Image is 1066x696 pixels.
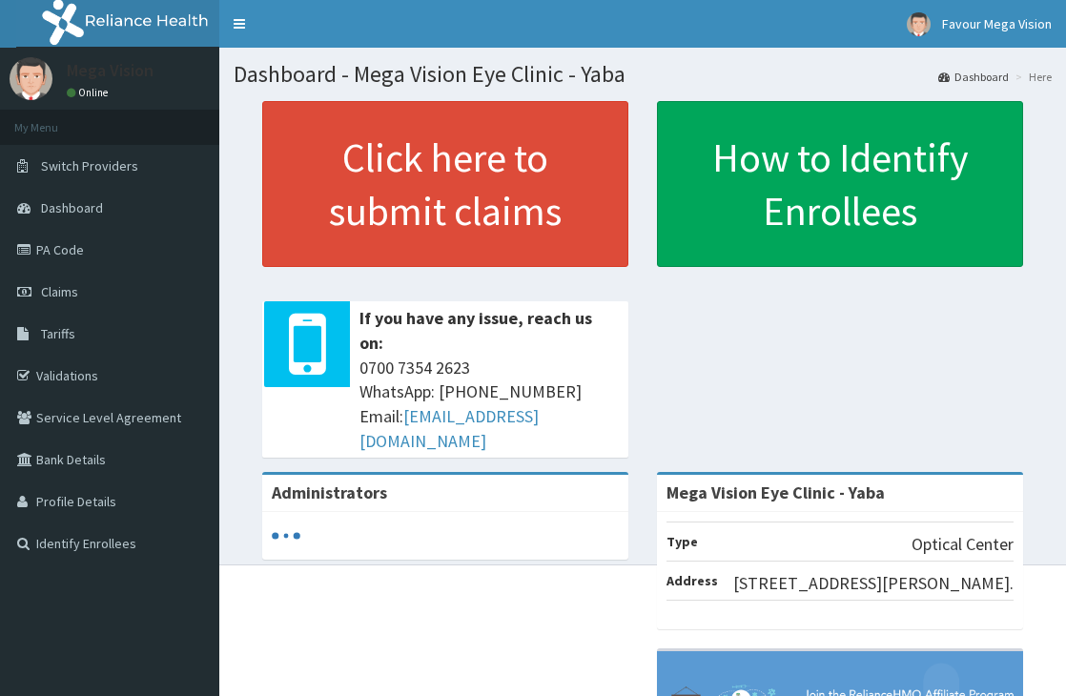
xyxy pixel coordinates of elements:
strong: Mega Vision Eye Clinic - Yaba [666,481,885,503]
b: Type [666,533,698,550]
span: Tariffs [41,325,75,342]
b: If you have any issue, reach us on: [359,307,592,354]
a: Dashboard [938,69,1009,85]
li: Here [1011,69,1052,85]
p: Optical Center [912,532,1014,557]
a: Online [67,86,113,99]
span: Switch Providers [41,157,138,174]
b: Address [666,572,718,589]
a: [EMAIL_ADDRESS][DOMAIN_NAME] [359,405,539,452]
a: How to Identify Enrollees [657,101,1023,267]
b: Administrators [272,481,387,503]
span: Claims [41,283,78,300]
p: [STREET_ADDRESS][PERSON_NAME]. [733,571,1014,596]
span: Dashboard [41,199,103,216]
span: 0700 7354 2623 WhatsApp: [PHONE_NUMBER] Email: [359,356,619,454]
img: User Image [907,12,931,36]
svg: audio-loading [272,522,300,550]
img: User Image [10,57,52,100]
p: Mega Vision [67,62,154,79]
h1: Dashboard - Mega Vision Eye Clinic - Yaba [234,62,1052,87]
a: Click here to submit claims [262,101,628,267]
span: Favour Mega Vision [942,15,1052,32]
